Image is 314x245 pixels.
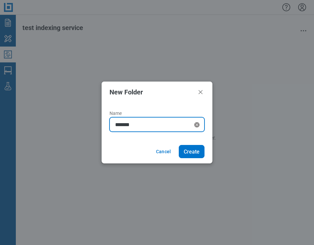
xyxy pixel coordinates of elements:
[179,145,204,158] button: Create
[197,88,204,96] button: Close
[110,88,194,96] h2: New Folder
[110,111,122,116] span: Name
[193,121,201,129] div: Clear
[148,145,179,158] button: Cancel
